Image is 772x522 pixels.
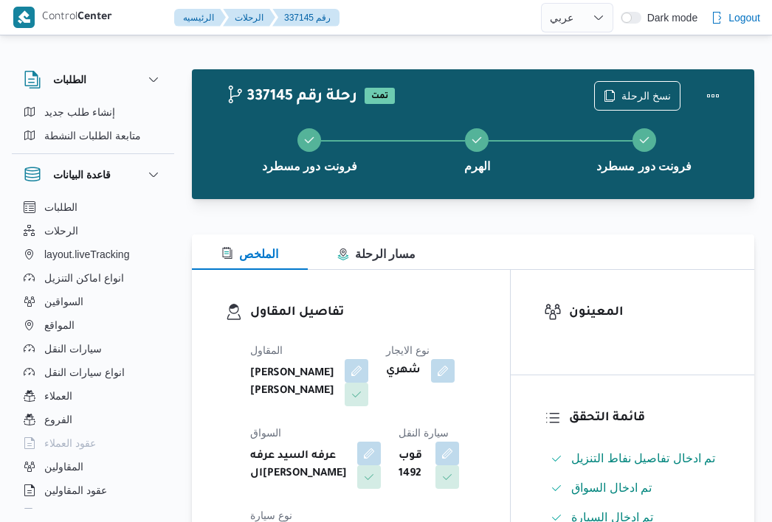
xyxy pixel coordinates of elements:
[44,103,115,121] span: إنشاء طلب جديد
[569,408,721,428] h3: قائمة التحقق
[571,450,715,467] span: تم ادخال تفاصيل نفاط التنزيل
[221,248,278,260] span: الملخص
[560,111,728,187] button: فرونت دور مسطرد
[223,9,275,27] button: الرحلات
[18,384,168,408] button: العملاء
[571,452,715,464] span: تم ادخال تفاصيل نفاط التنزيل
[371,92,388,101] b: تمت
[12,100,174,153] div: الطلبات
[18,219,168,243] button: الرحلات
[569,303,721,323] h3: المعينون
[226,88,357,107] h2: 337145 رحلة رقم
[44,363,125,381] span: انواع سيارات النقل
[226,111,393,187] button: فرونت دور مسطرد
[250,365,334,400] b: [PERSON_NAME] [PERSON_NAME]
[303,134,315,146] svg: Step 1 is complete
[53,71,86,88] h3: الطلبات
[594,81,680,111] button: نسخ الرحلة
[44,293,83,310] span: السواقين
[250,427,281,439] span: السواق
[262,158,357,175] span: فرونت دور مسطرد
[596,158,692,175] span: فرونت دور مسطرد
[571,479,652,497] span: تم ادخال السواق
[44,387,72,405] span: العملاء
[728,9,760,27] span: Logout
[464,158,490,175] span: الهرم
[386,344,430,356] span: نوع الايجار
[705,3,766,32] button: Logout
[18,266,168,290] button: انواع اماكن التنزيل
[44,269,124,287] span: انواع اماكن التنزيل
[44,246,129,263] span: layout.liveTracking
[44,198,77,216] span: الطلبات
[545,447,721,470] button: تم ادخال تفاصيل نفاط التنزيل
[18,408,168,431] button: الفروع
[174,9,226,27] button: الرئيسيه
[44,434,96,452] span: عقود العملاء
[393,111,561,187] button: الهرم
[44,316,75,334] span: المواقع
[250,303,477,323] h3: تفاصيل المقاول
[12,195,174,515] div: قاعدة البيانات
[337,248,416,260] span: مسار الرحلة
[18,361,168,384] button: انواع سيارات النقل
[571,481,652,494] span: تم ادخال السواق
[18,313,168,337] button: المواقع
[641,12,697,24] span: Dark mode
[77,12,112,24] b: Center
[250,344,283,356] span: المقاول
[18,455,168,478] button: المقاولين
[365,88,395,104] span: تمت
[272,9,340,27] button: 337145 رقم
[250,448,347,483] b: عرفه السيد عرفه ال[PERSON_NAME]
[18,195,168,219] button: الطلبات
[18,337,168,361] button: سيارات النقل
[18,100,168,124] button: إنشاء طلب جديد
[399,448,425,483] b: قوب 1492
[44,481,107,499] span: عقود المقاولين
[18,290,168,313] button: السواقين
[545,476,721,500] button: تم ادخال السواق
[24,71,162,88] button: الطلبات
[698,81,728,111] button: Actions
[18,243,168,266] button: layout.liveTracking
[386,362,421,380] b: شهري
[44,340,102,358] span: سيارات النقل
[399,427,449,439] span: سيارة النقل
[471,134,483,146] svg: Step 2 is complete
[18,124,168,147] button: متابعة الطلبات النشطة
[18,478,168,502] button: عقود المقاولين
[638,134,650,146] svg: Step 3 is complete
[44,411,72,428] span: الفروع
[44,222,78,240] span: الرحلات
[24,166,162,184] button: قاعدة البيانات
[53,166,111,184] h3: قاعدة البيانات
[18,431,168,455] button: عقود العملاء
[44,458,83,476] span: المقاولين
[13,7,35,28] img: X8yXhbKr1z7QwAAAABJRU5ErkJggg==
[621,87,671,105] span: نسخ الرحلة
[44,127,141,145] span: متابعة الطلبات النشطة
